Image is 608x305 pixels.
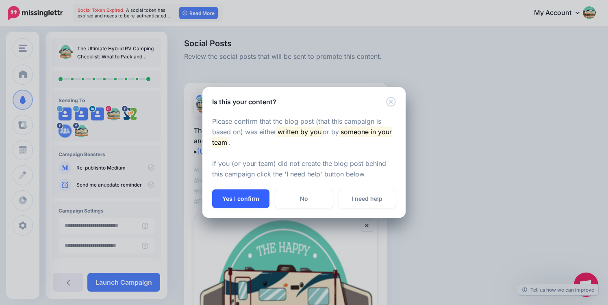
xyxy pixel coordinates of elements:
[212,97,276,107] h5: Is this your content?
[386,97,396,107] button: Close
[212,116,396,180] p: Please confirm that the blog post (that this campaign is based on) was either or by . If you (or ...
[212,189,269,208] button: Yes I confirm
[275,189,332,208] a: No
[276,127,323,137] mark: written by you
[212,127,392,148] mark: someone in your team
[339,189,396,208] a: I need help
